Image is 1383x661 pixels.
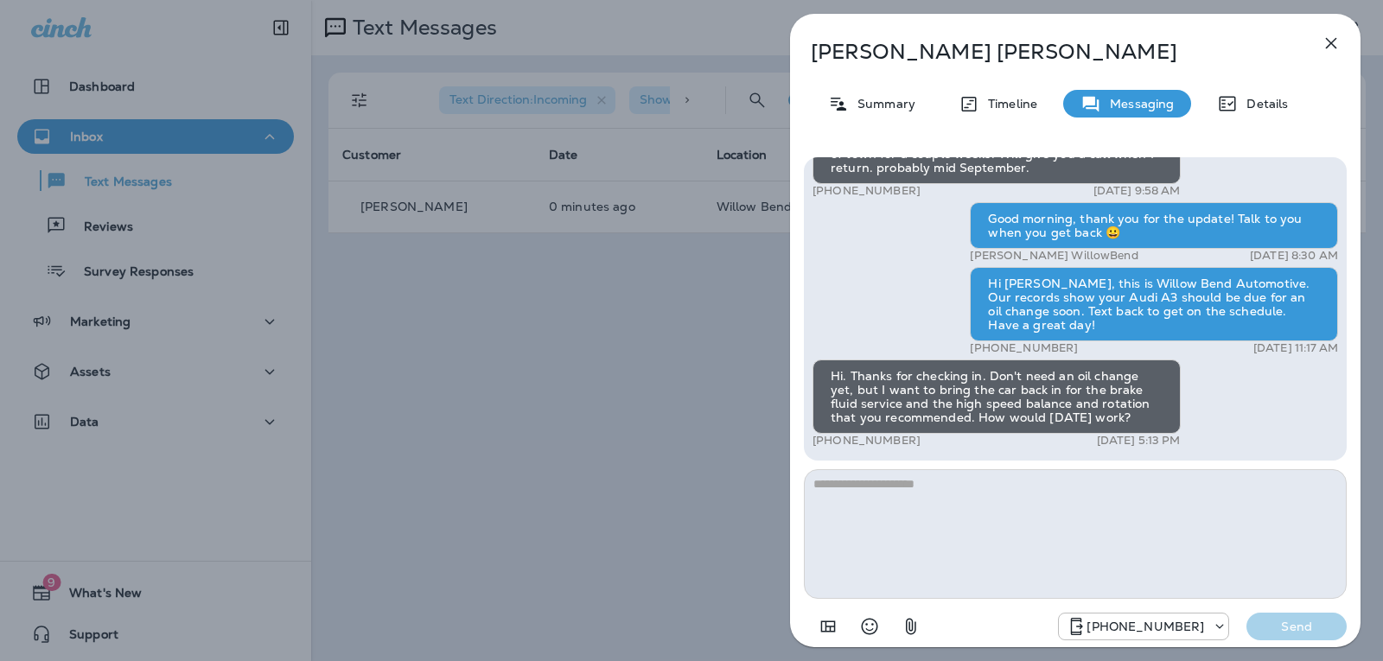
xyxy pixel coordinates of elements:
[1097,434,1181,448] p: [DATE] 5:13 PM
[1087,620,1204,633] p: [PHONE_NUMBER]
[1093,184,1181,198] p: [DATE] 9:58 AM
[979,97,1037,111] p: Timeline
[970,341,1078,355] p: [PHONE_NUMBER]
[1059,616,1228,637] div: +1 (813) 497-4455
[813,359,1181,434] div: Hi. Thanks for checking in. Don't need an oil change yet, but I want to bring the car back in for...
[852,609,887,644] button: Select an emoji
[970,267,1338,341] div: Hi [PERSON_NAME], this is Willow Bend Automotive. Our records show your Audi A3 should be due for...
[849,97,915,111] p: Summary
[970,202,1338,249] div: Good morning, thank you for the update! Talk to you when you get back 😀
[1253,341,1338,355] p: [DATE] 11:17 AM
[811,609,845,644] button: Add in a premade template
[1238,97,1288,111] p: Details
[1250,249,1338,263] p: [DATE] 8:30 AM
[813,434,921,448] p: [PHONE_NUMBER]
[811,40,1283,64] p: [PERSON_NAME] [PERSON_NAME]
[813,184,921,198] p: [PHONE_NUMBER]
[1101,97,1174,111] p: Messaging
[970,249,1138,263] p: [PERSON_NAME] WillowBend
